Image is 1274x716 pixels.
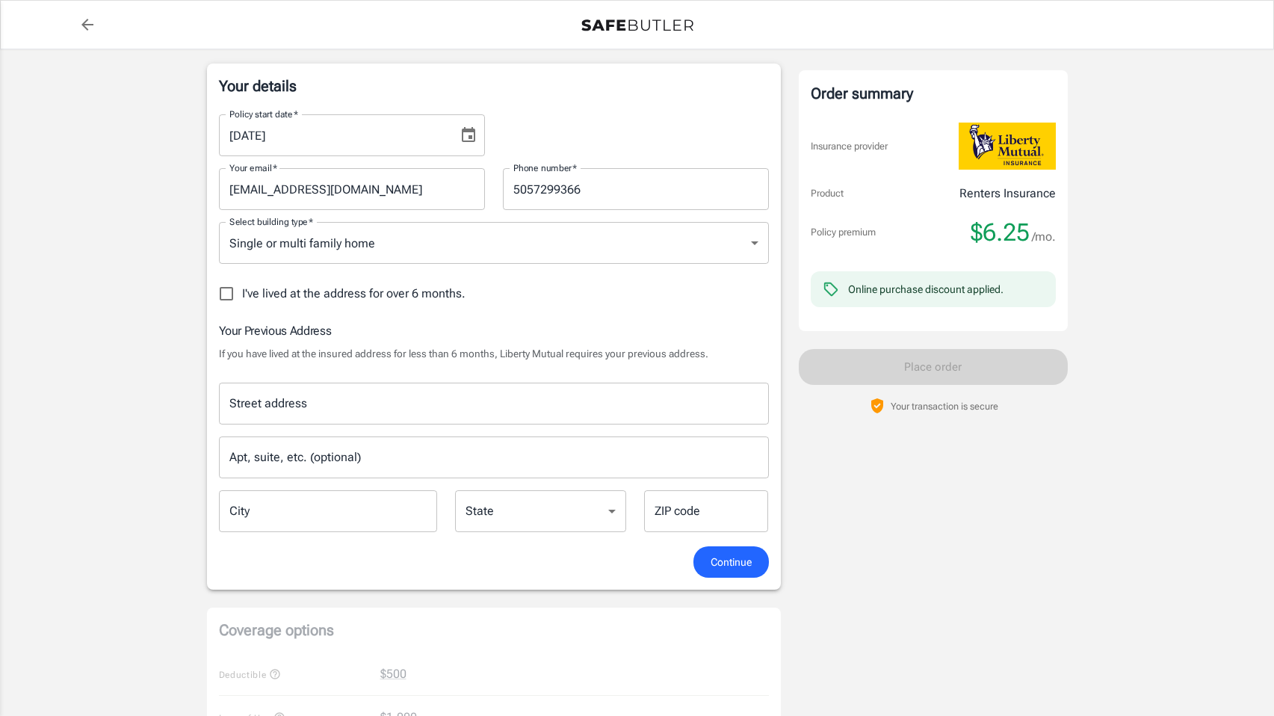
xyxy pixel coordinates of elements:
[959,185,1056,203] p: Renters Insurance
[72,10,102,40] a: back to quotes
[891,399,998,413] p: Your transaction is secure
[219,168,485,210] input: Enter email
[219,222,769,264] div: Single or multi family home
[229,108,298,120] label: Policy start date
[219,321,769,340] h6: Your Previous Address
[219,75,769,96] p: Your details
[971,217,1030,247] span: $6.25
[229,215,313,228] label: Select building type
[959,123,1056,170] img: Liberty Mutual
[811,82,1056,105] div: Order summary
[513,161,577,174] label: Phone number
[811,139,888,154] p: Insurance provider
[811,186,844,201] p: Product
[503,168,769,210] input: Enter number
[219,114,448,156] input: MM/DD/YYYY
[1032,226,1056,247] span: /mo.
[693,546,769,578] button: Continue
[848,282,1004,297] div: Online purchase discount applied.
[811,225,876,240] p: Policy premium
[711,553,752,572] span: Continue
[229,161,277,174] label: Your email
[219,346,769,361] p: If you have lived at the insured address for less than 6 months, Liberty Mutual requires your pre...
[242,285,466,303] span: I've lived at the address for over 6 months.
[454,120,483,150] button: Choose date, selected date is Aug 24, 2025
[581,19,693,31] img: Back to quotes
